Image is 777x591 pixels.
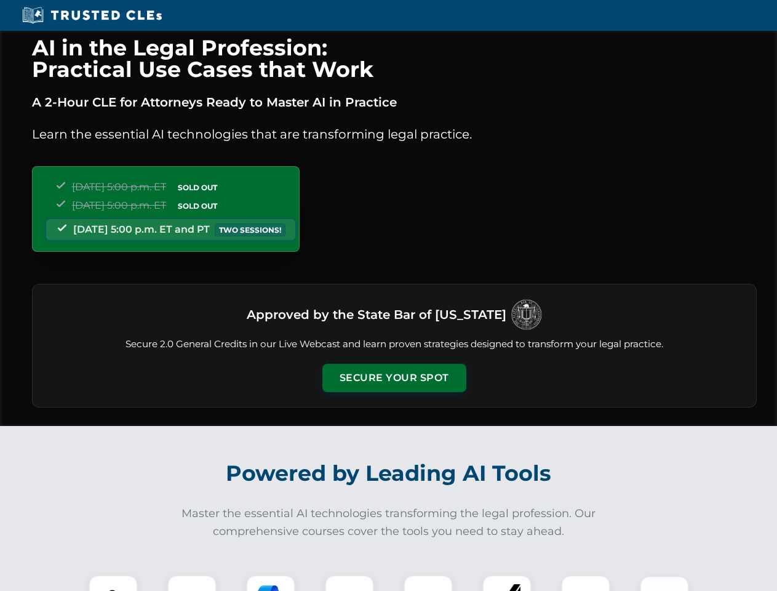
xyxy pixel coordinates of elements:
h3: Approved by the State Bar of [US_STATE] [247,304,506,326]
p: Master the essential AI technologies transforming the legal profession. Our comprehensive courses... [173,505,604,541]
button: Secure Your Spot [322,364,466,392]
p: A 2-Hour CLE for Attorneys Ready to Master AI in Practice [32,92,757,112]
p: Learn the essential AI technologies that are transforming legal practice. [32,124,757,144]
p: Secure 2.0 General Credits in our Live Webcast and learn proven strategies designed to transform ... [47,337,741,352]
span: [DATE] 5:00 p.m. ET [72,199,166,211]
img: Logo [511,299,542,330]
span: SOLD OUT [173,199,221,212]
h2: Powered by Leading AI Tools [48,452,730,495]
span: [DATE] 5:00 p.m. ET [72,181,166,193]
h1: AI in the Legal Profession: Practical Use Cases that Work [32,37,757,80]
img: Trusted CLEs [18,6,165,25]
span: SOLD OUT [173,181,221,194]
